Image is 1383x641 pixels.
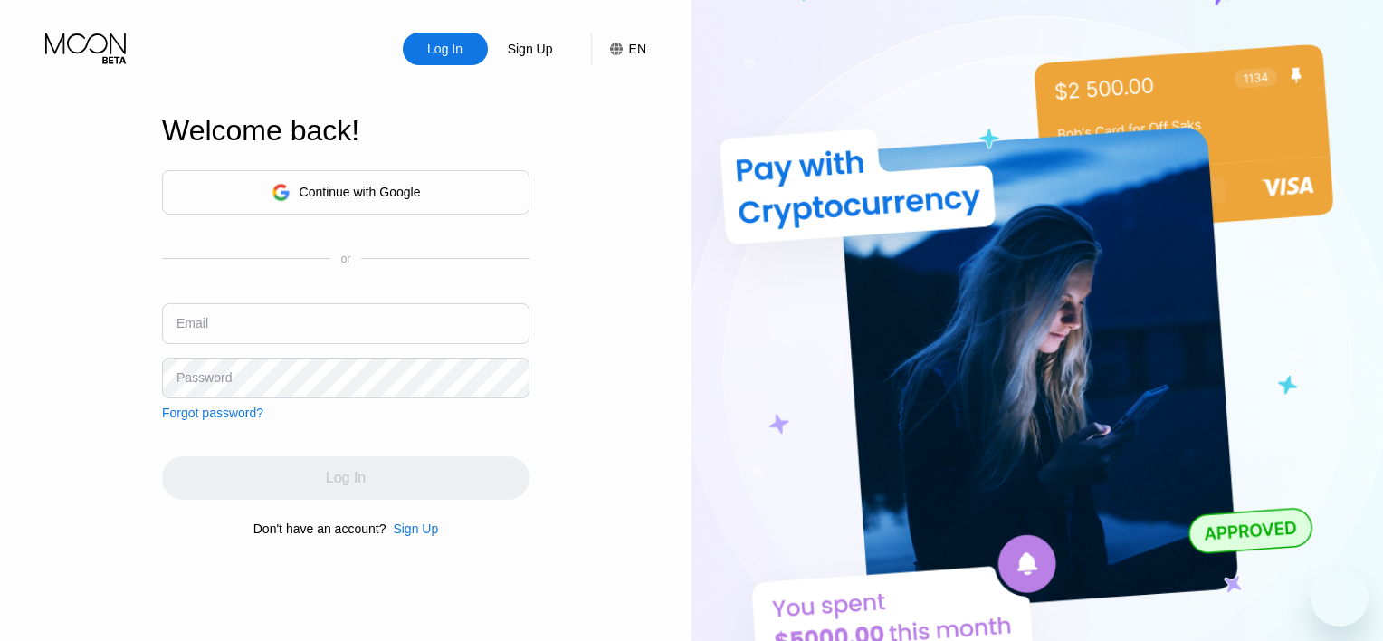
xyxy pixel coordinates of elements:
[591,33,646,65] div: EN
[403,33,488,65] div: Log In
[162,406,263,420] div: Forgot password?
[162,114,529,148] div: Welcome back!
[1311,569,1369,627] iframe: Button to launch messaging window
[176,316,208,330] div: Email
[253,521,386,536] div: Don't have an account?
[386,521,438,536] div: Sign Up
[341,253,351,265] div: or
[425,40,464,58] div: Log In
[629,42,646,56] div: EN
[162,170,529,215] div: Continue with Google
[393,521,438,536] div: Sign Up
[506,40,555,58] div: Sign Up
[176,370,232,385] div: Password
[488,33,573,65] div: Sign Up
[300,185,421,199] div: Continue with Google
